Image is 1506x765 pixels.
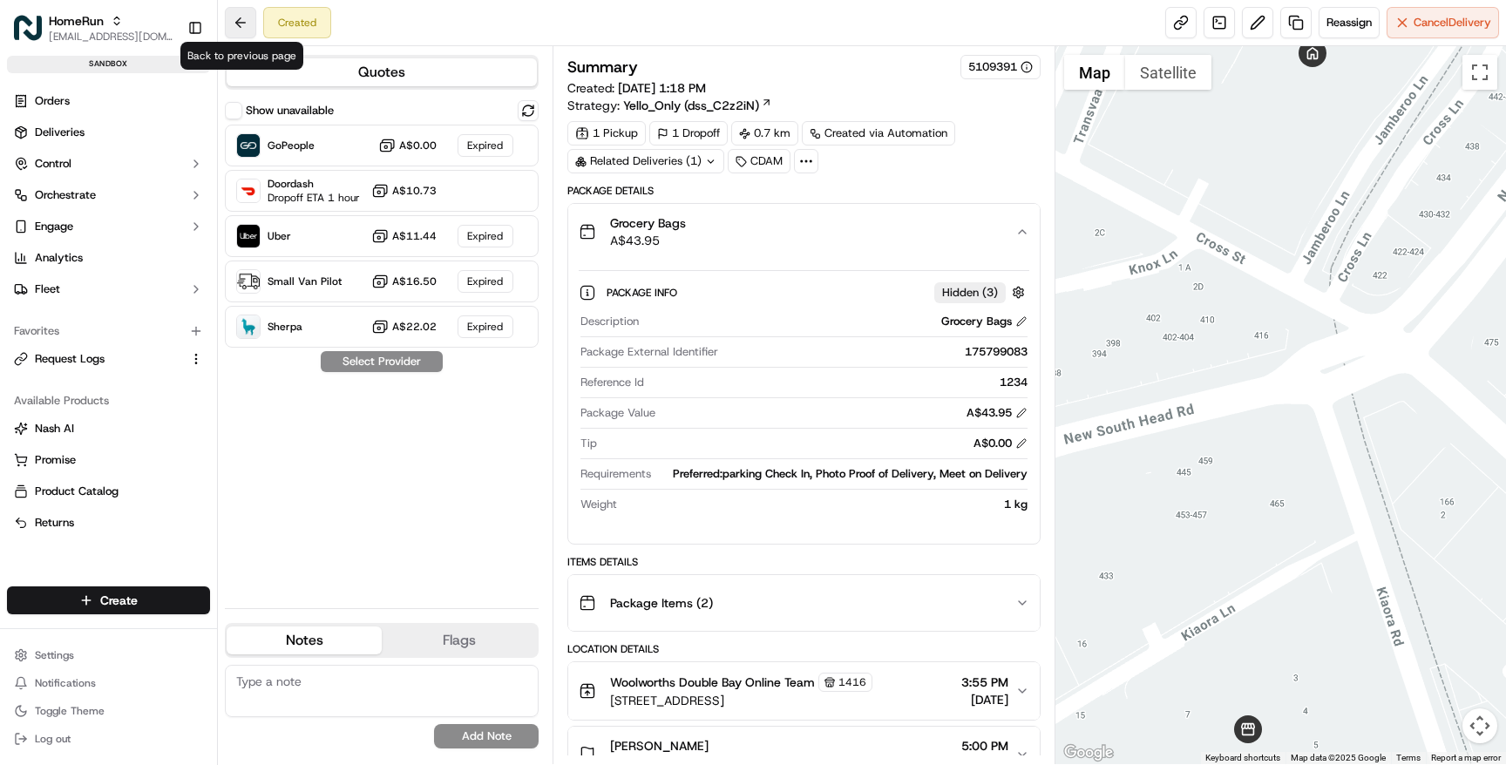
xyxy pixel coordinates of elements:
[658,466,1027,482] div: Preferred:parking Check In, Photo Proof of Delivery, Meet on Delivery
[580,314,639,329] span: Description
[649,121,728,146] div: 1 Dropoff
[7,317,210,345] div: Favorites
[227,58,537,86] button: Quotes
[567,97,772,114] div: Strategy:
[382,626,537,654] button: Flags
[14,14,42,42] img: HomeRun
[14,452,203,468] a: Promise
[227,626,382,654] button: Notes
[7,446,210,474] button: Promise
[610,594,713,612] span: Package Items ( 2 )
[941,314,1028,329] div: Grocery Bags
[567,79,706,97] span: Created:
[1326,15,1372,30] span: Reassign
[7,387,210,415] div: Available Products
[568,575,1039,631] button: Package Items (2)
[567,121,646,146] div: 1 Pickup
[7,699,210,723] button: Toggle Theme
[7,727,210,751] button: Log out
[1414,15,1491,30] span: Cancel Delivery
[378,137,437,154] button: A$0.00
[1064,55,1125,90] button: Show street map
[35,452,76,468] span: Promise
[7,213,210,240] button: Engage
[7,509,210,537] button: Returns
[731,121,798,146] div: 0.7 km
[7,275,210,303] button: Fleet
[458,134,513,157] div: Expired
[392,274,437,288] span: A$16.50
[268,274,342,288] span: Small Van Pilot
[624,497,1027,512] div: 1 kg
[610,692,872,709] span: [STREET_ADDRESS]
[392,229,437,243] span: A$11.44
[1462,708,1497,743] button: Map camera controls
[618,80,706,96] span: [DATE] 1:18 PM
[1291,753,1386,762] span: Map data ©2025 Google
[580,436,597,451] span: Tip
[1431,753,1501,762] a: Report a map error
[961,691,1008,708] span: [DATE]
[35,676,96,690] span: Notifications
[1462,55,1497,90] button: Toggle fullscreen view
[580,405,655,421] span: Package Value
[371,273,437,290] button: A$16.50
[1060,741,1117,764] img: Google
[802,121,955,146] a: Created via Automation
[237,225,260,247] img: Uber
[567,184,1040,198] div: Package Details
[580,344,718,360] span: Package External Identifier
[268,177,360,191] span: Doordash
[35,732,71,746] span: Log out
[610,737,709,755] span: [PERSON_NAME]
[7,244,210,272] a: Analytics
[458,225,513,247] div: Expired
[14,515,203,531] a: Returns
[7,56,210,73] div: sandbox
[35,125,85,140] span: Deliveries
[568,662,1039,720] button: Woolworths Double Bay Online Team1416[STREET_ADDRESS]3:55 PM[DATE]
[35,515,74,531] span: Returns
[7,118,210,146] a: Deliveries
[728,149,790,173] div: CDAM
[371,182,437,200] button: A$10.73
[49,12,104,30] button: HomeRun
[7,150,210,178] button: Control
[580,497,617,512] span: Weight
[35,187,96,203] span: Orchestrate
[610,674,815,691] span: Woolworths Double Bay Online Team
[7,415,210,443] button: Nash AI
[7,671,210,695] button: Notifications
[7,87,210,115] a: Orders
[35,219,73,234] span: Engage
[610,232,686,249] span: A$43.95
[967,405,1028,421] div: A$43.95
[268,191,360,205] span: Dropoff ETA 1 hour
[371,318,437,335] button: A$22.02
[35,648,74,662] span: Settings
[567,149,724,173] div: Related Deliveries (1)
[237,179,260,202] img: Doordash
[968,59,1033,75] div: 5109391
[458,270,513,293] div: Expired
[7,643,210,667] button: Settings
[371,227,437,245] button: A$11.44
[7,586,210,614] button: Create
[567,59,638,75] h3: Summary
[237,315,260,338] img: Sherpa
[237,270,260,293] img: Internal Provider - (HomeRun)
[1205,752,1280,764] button: Keyboard shortcuts
[49,30,173,44] span: [EMAIL_ADDRESS][DOMAIN_NAME]
[392,184,437,198] span: A$10.73
[268,139,315,152] span: GoPeople
[725,344,1027,360] div: 175799083
[934,281,1029,303] button: Hidden (3)
[268,229,291,243] span: Uber
[14,351,182,367] a: Request Logs
[35,156,71,172] span: Control
[567,555,1040,569] div: Items Details
[35,704,105,718] span: Toggle Theme
[268,320,302,334] span: Sherpa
